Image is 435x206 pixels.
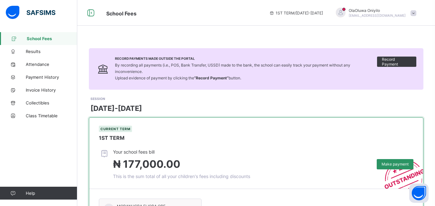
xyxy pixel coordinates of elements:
span: Make payment [382,162,409,166]
div: OlaOluwa Oniyilo [329,8,420,18]
span: By recording all payments (i.e., POS, Bank Transfer, USSD) made to the bank, the school can easil... [115,63,350,80]
span: Record Payments Made Outside the Portal [115,57,377,60]
span: Attendance [26,62,77,67]
span: [EMAIL_ADDRESS][DOMAIN_NAME] [349,13,406,17]
span: School Fees [106,10,137,17]
span: OlaOluwa Oniyilo [349,8,406,13]
span: session/term information [269,11,323,15]
span: Payment History [26,75,77,80]
span: Current term [100,127,130,131]
span: This is the sum total of all your children's fees including discounts [113,174,250,179]
span: [DATE]-[DATE] [90,104,142,112]
b: “Record Payment” [194,76,229,80]
span: Help [26,191,77,196]
span: 1ST TERM [99,135,125,141]
span: SESSION [90,97,105,101]
img: outstanding-stamp.3c148f88c3ebafa6da95868fa43343a1.svg [376,152,423,189]
span: Collectibles [26,100,77,105]
span: Class Timetable [26,113,77,118]
span: Invoice History [26,87,77,93]
span: ₦ 177,000.00 [113,158,180,170]
span: School Fees [27,36,77,41]
button: Open asap [409,184,429,203]
img: safsims [6,6,55,19]
span: Record Payment [382,57,411,67]
span: Results [26,49,77,54]
span: Your school fees bill [113,149,250,155]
